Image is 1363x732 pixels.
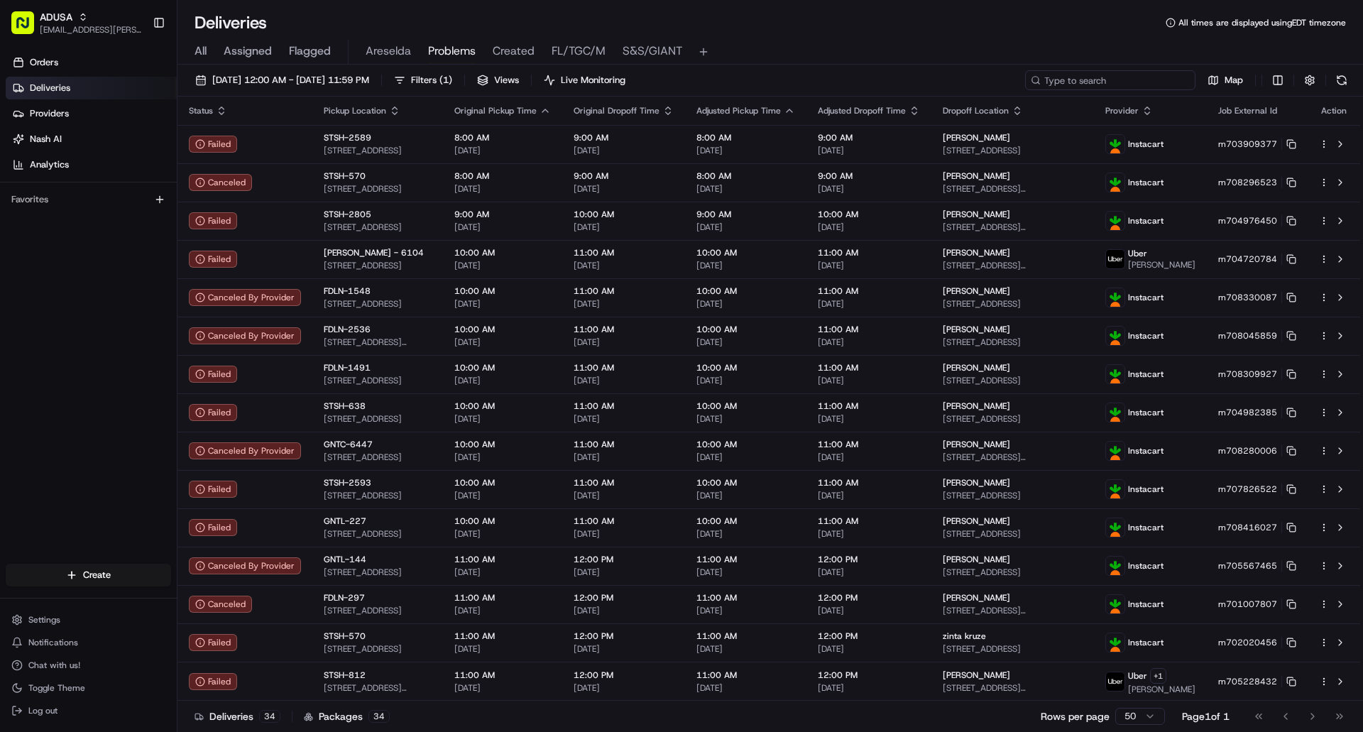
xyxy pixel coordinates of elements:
[818,105,906,116] span: Adjusted Dropoff Time
[943,247,1010,258] span: [PERSON_NAME]
[574,105,659,116] span: Original Dropoff Time
[574,490,674,501] span: [DATE]
[1128,522,1164,533] span: Instacart
[189,105,213,116] span: Status
[1218,138,1296,150] button: m703909377
[6,102,177,125] a: Providers
[818,132,920,143] span: 9:00 AM
[696,132,795,143] span: 8:00 AM
[6,701,171,721] button: Log out
[189,136,237,153] div: Failed
[454,324,551,335] span: 10:00 AM
[6,51,177,74] a: Orders
[1218,368,1296,380] button: m708309927
[28,682,85,694] span: Toggle Theme
[574,145,674,156] span: [DATE]
[696,400,795,412] span: 10:00 AM
[1218,445,1277,457] span: m708280006
[134,206,228,220] span: API Documentation
[48,136,233,150] div: Start new chat
[1218,407,1277,418] span: m704982385
[189,212,237,229] div: Failed
[454,528,551,540] span: [DATE]
[943,337,1083,348] span: [STREET_ADDRESS]
[454,400,551,412] span: 10:00 AM
[574,362,674,373] span: 11:00 AM
[324,413,432,425] span: [STREET_ADDRESS]
[1218,292,1277,303] span: m708330087
[1201,70,1249,90] button: Map
[454,145,551,156] span: [DATE]
[574,170,674,182] span: 9:00 AM
[324,145,432,156] span: [STREET_ADDRESS]
[454,375,551,386] span: [DATE]
[14,136,40,161] img: 1736555255976-a54dd68f-1ca7-489b-9aae-adbdc363a1c4
[1128,445,1164,457] span: Instacart
[324,515,366,527] span: GNTL-227
[943,400,1010,412] span: [PERSON_NAME]
[324,209,371,220] span: STSH-2805
[943,145,1083,156] span: [STREET_ADDRESS]
[1218,330,1277,342] span: m708045859
[537,70,632,90] button: Live Monitoring
[1128,292,1164,303] span: Instacart
[1106,557,1124,575] img: profile_instacart_ahold_partner.png
[818,439,920,450] span: 11:00 AM
[696,324,795,335] span: 10:00 AM
[28,614,60,626] span: Settings
[6,655,171,675] button: Chat with us!
[943,285,1010,297] span: [PERSON_NAME]
[818,400,920,412] span: 11:00 AM
[574,515,674,527] span: 11:00 AM
[6,6,147,40] button: ADUSA[EMAIL_ADDRESS][PERSON_NAME][DOMAIN_NAME]
[6,564,171,586] button: Create
[428,43,476,60] span: Problems
[1128,248,1147,259] span: Uber
[28,660,80,671] span: Chat with us!
[1128,177,1164,188] span: Instacart
[471,70,525,90] button: Views
[1106,595,1124,613] img: profile_instacart_ahold_partner.png
[1218,599,1277,610] span: m701007807
[1218,445,1296,457] button: m708280006
[324,183,432,195] span: [STREET_ADDRESS]
[552,43,606,60] span: FL/TGC/M
[696,515,795,527] span: 10:00 AM
[324,260,432,271] span: [STREET_ADDRESS]
[30,56,58,69] span: Orders
[696,554,795,565] span: 11:00 AM
[1332,70,1352,90] button: Refresh
[818,337,920,348] span: [DATE]
[574,285,674,297] span: 11:00 AM
[574,337,674,348] span: [DATE]
[818,170,920,182] span: 9:00 AM
[818,222,920,233] span: [DATE]
[40,10,72,24] button: ADUSA
[324,247,424,258] span: [PERSON_NAME] - 6104
[1218,599,1296,610] button: m701007807
[1319,105,1349,116] div: Action
[574,439,674,450] span: 11:00 AM
[289,43,331,60] span: Flagged
[454,515,551,527] span: 10:00 AM
[1218,522,1296,533] button: m708416027
[120,207,131,219] div: 💻
[189,519,237,536] button: Failed
[28,206,109,220] span: Knowledge Base
[696,298,795,310] span: [DATE]
[28,637,78,648] span: Notifications
[324,362,371,373] span: FDLN-1491
[561,74,625,87] span: Live Monitoring
[943,222,1083,233] span: [STREET_ADDRESS][PERSON_NAME]
[943,298,1083,310] span: [STREET_ADDRESS]
[6,153,177,176] a: Analytics
[241,140,258,157] button: Start new chat
[818,362,920,373] span: 11:00 AM
[28,705,58,716] span: Log out
[48,150,180,161] div: We're available if you need us!
[1218,253,1277,265] span: m704720784
[324,324,371,335] span: FDLN-2536
[189,557,301,574] button: Canceled By Provider
[454,452,551,463] span: [DATE]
